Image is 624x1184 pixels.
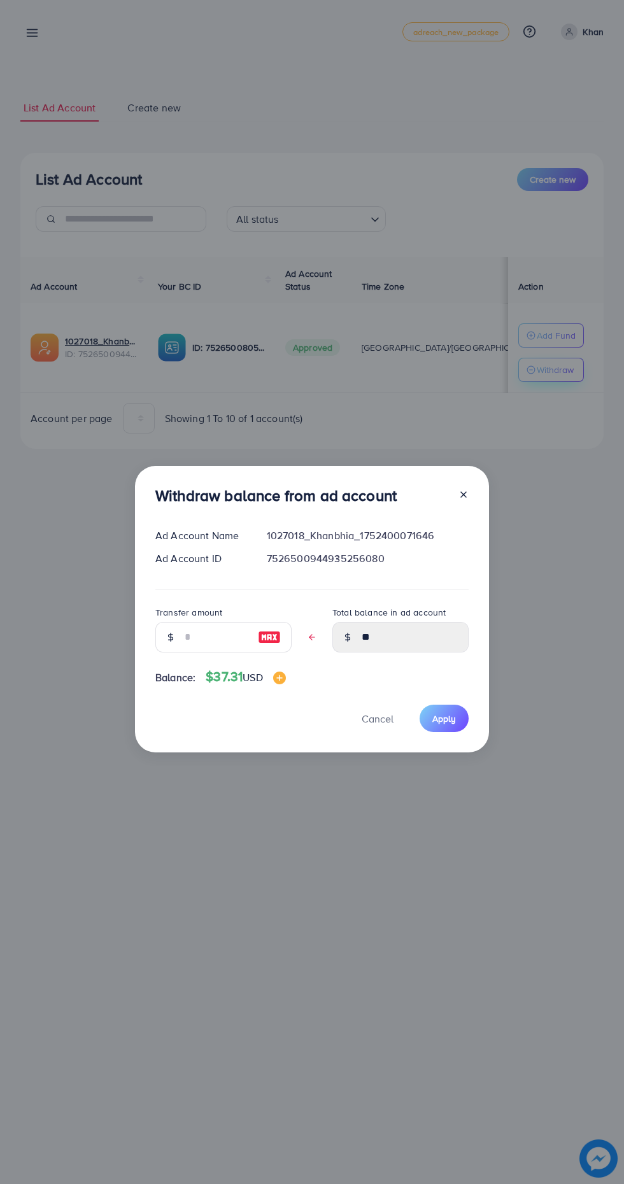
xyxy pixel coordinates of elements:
[145,528,257,543] div: Ad Account Name
[145,551,257,566] div: Ad Account ID
[257,551,479,566] div: 7526500944935256080
[273,672,286,684] img: image
[420,705,469,732] button: Apply
[332,606,446,619] label: Total balance in ad account
[362,712,394,726] span: Cancel
[155,486,397,505] h3: Withdraw balance from ad account
[432,712,456,725] span: Apply
[346,705,409,732] button: Cancel
[155,606,222,619] label: Transfer amount
[155,670,195,685] span: Balance:
[243,670,262,684] span: USD
[257,528,479,543] div: 1027018_Khanbhia_1752400071646
[258,630,281,645] img: image
[206,669,285,685] h4: $37.31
